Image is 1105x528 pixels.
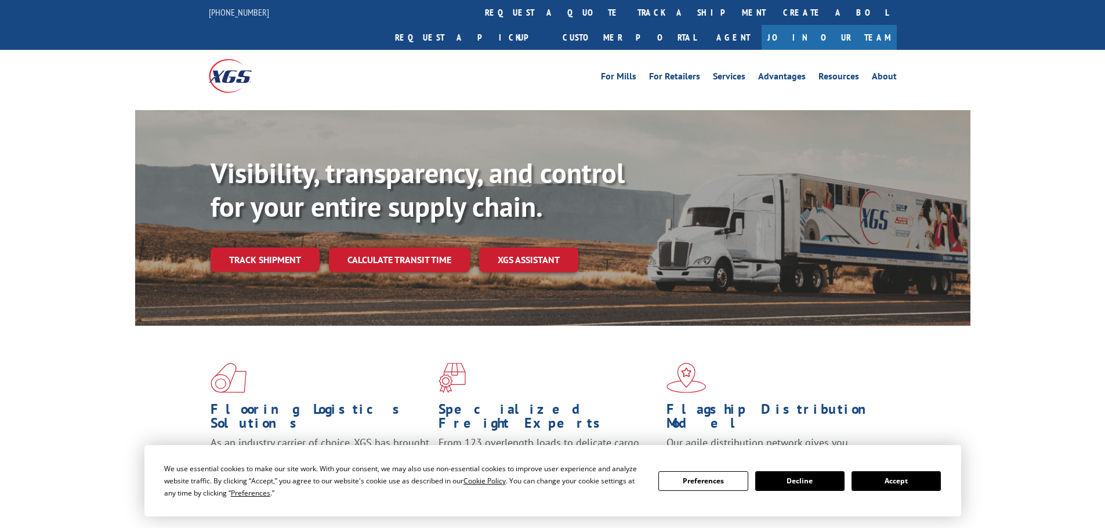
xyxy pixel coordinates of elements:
[755,471,845,491] button: Decline
[231,488,270,498] span: Preferences
[164,463,644,499] div: We use essential cookies to make our site work. With your consent, we may also use non-essential ...
[852,471,941,491] button: Accept
[872,72,897,85] a: About
[439,436,658,487] p: From 123 overlength loads to delicate cargo, our experienced staff knows the best way to move you...
[666,436,880,463] span: Our agile distribution network gives you nationwide inventory management on demand.
[762,25,897,50] a: Join Our Team
[211,436,429,477] span: As an industry carrier of choice, XGS has brought innovation and dedication to flooring logistics...
[463,476,506,486] span: Cookie Policy
[705,25,762,50] a: Agent
[818,72,859,85] a: Resources
[713,72,745,85] a: Services
[479,247,578,272] a: XGS ASSISTANT
[144,445,961,516] div: Cookie Consent Prompt
[658,471,748,491] button: Preferences
[758,72,806,85] a: Advantages
[211,402,430,436] h1: Flooring Logistics Solutions
[649,72,700,85] a: For Retailers
[209,6,269,18] a: [PHONE_NUMBER]
[211,155,625,224] b: Visibility, transparency, and control for your entire supply chain.
[329,247,470,272] a: Calculate transit time
[211,363,247,393] img: xgs-icon-total-supply-chain-intelligence-red
[211,247,320,272] a: Track shipment
[666,363,707,393] img: xgs-icon-flagship-distribution-model-red
[554,25,705,50] a: Customer Portal
[666,402,886,436] h1: Flagship Distribution Model
[601,72,636,85] a: For Mills
[439,402,658,436] h1: Specialized Freight Experts
[439,363,466,393] img: xgs-icon-focused-on-flooring-red
[386,25,554,50] a: Request a pickup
